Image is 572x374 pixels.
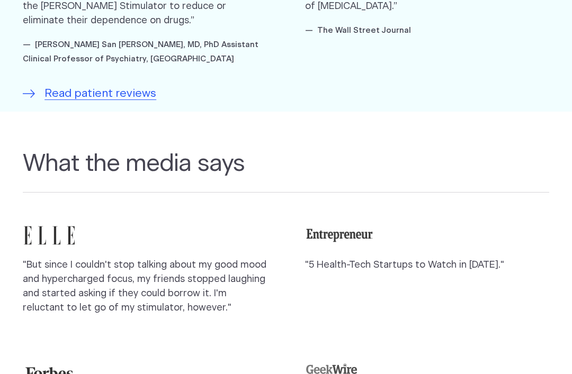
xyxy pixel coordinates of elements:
h2: What the media says [23,150,549,193]
span: Read patient reviews [44,85,156,102]
cite: — The Wall Street Journal [305,26,411,34]
p: "But since I couldn't stop talking about my good mood and hypercharged focus, my friends stopped ... [23,258,267,315]
a: Read patient reviews [23,85,156,102]
p: "5 Health-Tech Startups to Watch in [DATE]." [305,258,549,272]
cite: — [PERSON_NAME] San [PERSON_NAME], MD, PhD Assistant Clinical Professor of Psychiatry, [GEOGRAPHI... [23,41,258,63]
